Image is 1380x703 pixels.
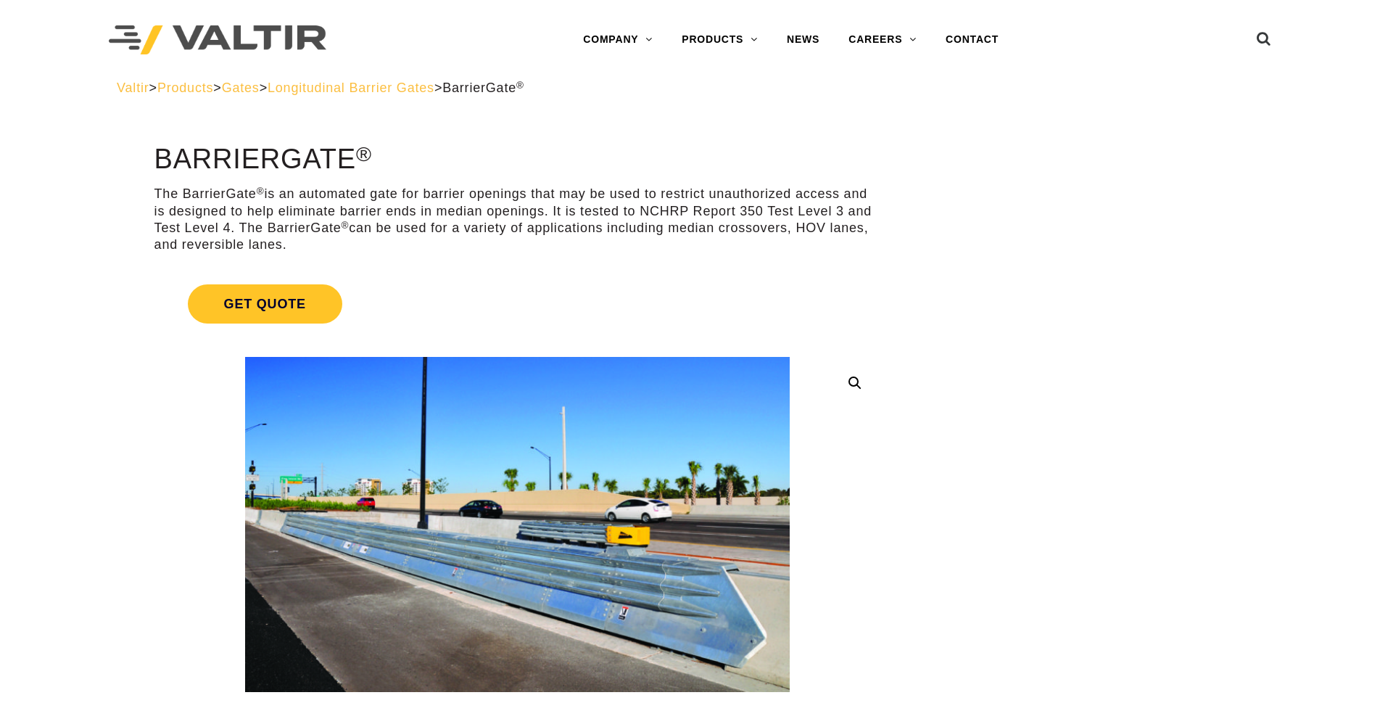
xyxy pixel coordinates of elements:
[109,25,326,55] img: Valtir
[222,81,260,95] a: Gates
[667,25,772,54] a: PRODUCTS
[188,284,342,324] span: Get Quote
[356,142,372,165] sup: ®
[117,81,149,95] a: Valtir
[342,220,350,231] sup: ®
[569,25,667,54] a: COMPANY
[442,81,524,95] span: BarrierGate
[117,80,1263,96] div: > > > >
[772,25,834,54] a: NEWS
[157,81,213,95] a: Products
[516,80,524,91] sup: ®
[154,186,881,254] p: The BarrierGate is an automated gate for barrier openings that may be used to restrict unauthoriz...
[931,25,1013,54] a: CONTACT
[154,267,881,341] a: Get Quote
[834,25,931,54] a: CAREERS
[154,144,881,175] h1: BarrierGate
[268,81,434,95] a: Longitudinal Barrier Gates
[257,186,265,197] sup: ®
